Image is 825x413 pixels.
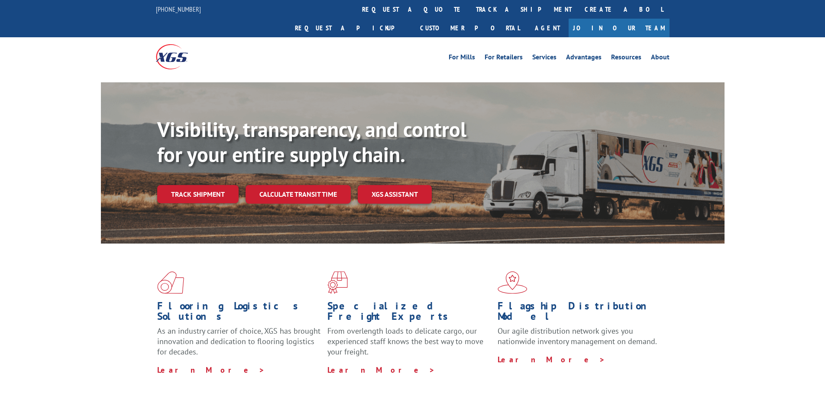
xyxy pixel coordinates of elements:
span: As an industry carrier of choice, XGS has brought innovation and dedication to flooring logistics... [157,326,320,357]
b: Visibility, transparency, and control for your entire supply chain. [157,116,466,168]
a: XGS ASSISTANT [358,185,432,204]
img: xgs-icon-total-supply-chain-intelligence-red [157,271,184,294]
a: Learn More > [157,365,265,375]
a: For Retailers [485,54,523,63]
img: xgs-icon-focused-on-flooring-red [327,271,348,294]
a: For Mills [449,54,475,63]
h1: Flagship Distribution Model [498,301,661,326]
a: About [651,54,670,63]
a: Join Our Team [569,19,670,37]
a: Track shipment [157,185,239,203]
img: xgs-icon-flagship-distribution-model-red [498,271,527,294]
a: Request a pickup [288,19,414,37]
a: Customer Portal [414,19,526,37]
a: Agent [526,19,569,37]
a: Learn More > [498,354,605,364]
h1: Flooring Logistics Solutions [157,301,321,326]
a: Learn More > [327,365,435,375]
a: Resources [611,54,641,63]
a: Advantages [566,54,602,63]
p: From overlength loads to delicate cargo, our experienced staff knows the best way to move your fr... [327,326,491,364]
span: Our agile distribution network gives you nationwide inventory management on demand. [498,326,657,346]
a: Calculate transit time [246,185,351,204]
a: [PHONE_NUMBER] [156,5,201,13]
a: Services [532,54,556,63]
h1: Specialized Freight Experts [327,301,491,326]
